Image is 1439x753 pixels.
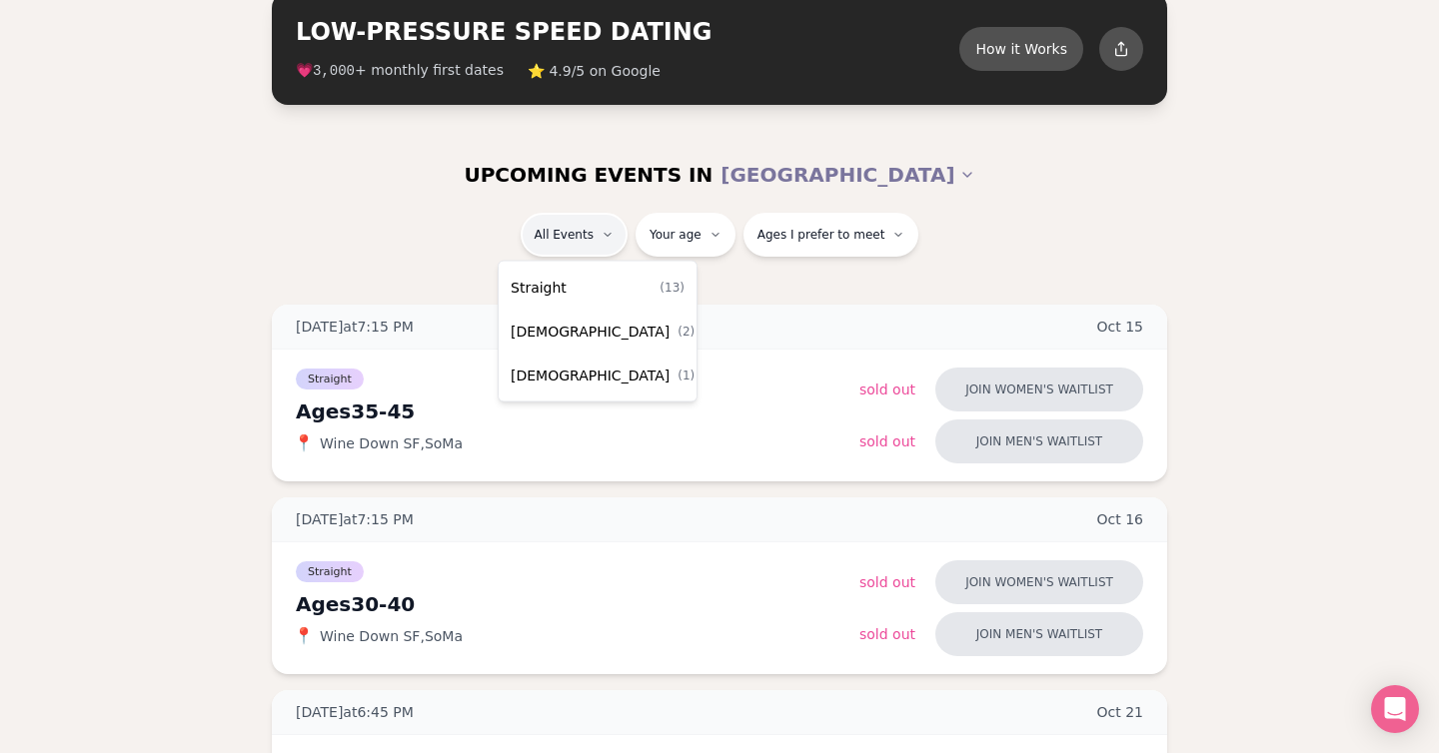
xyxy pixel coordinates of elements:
[678,324,695,340] span: ( 2 )
[678,368,695,383] span: ( 1 )
[660,280,685,296] span: ( 13 )
[511,278,567,298] span: Straight
[511,322,670,342] span: [DEMOGRAPHIC_DATA]
[511,366,670,385] span: [DEMOGRAPHIC_DATA]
